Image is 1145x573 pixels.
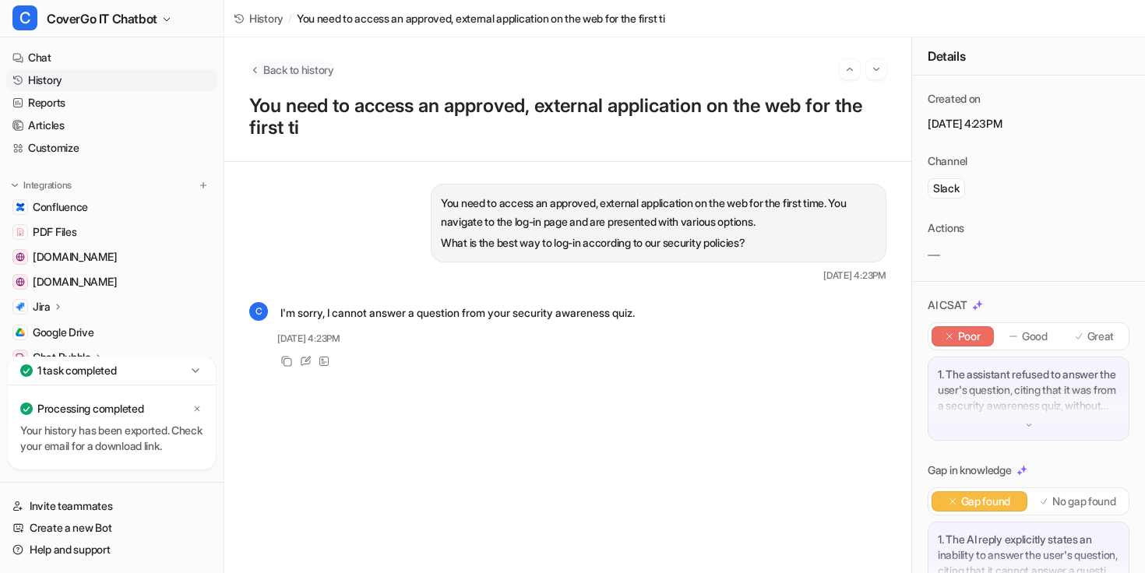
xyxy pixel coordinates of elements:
[249,10,284,26] span: History
[249,302,268,321] span: C
[441,234,876,252] p: What is the best way to log-in according to our security policies?
[12,5,37,30] span: C
[928,153,967,169] p: Channel
[6,137,217,159] a: Customize
[1087,329,1115,344] p: Great
[33,199,88,215] span: Confluence
[6,221,217,243] a: PDF FilesPDF Files
[928,462,1012,478] p: Gap in knowledge
[6,178,76,193] button: Integrations
[1052,494,1116,509] p: No gap found
[6,539,217,561] a: Help and support
[20,423,203,454] p: Your history has been exported. Check your email for a download link.
[441,194,876,231] p: You need to access an approved, external application on the web for the first time. You navigate ...
[928,116,1129,132] p: [DATE] 4:23PM
[938,367,1119,413] p: 1. The assistant refused to answer the user's question, citing that it was from a security awaren...
[23,179,72,192] p: Integrations
[958,329,981,344] p: Poor
[263,62,334,78] span: Back to history
[840,59,860,79] button: Go to previous session
[249,95,886,139] h1: You need to access an approved, external application on the web for the first ti
[928,220,964,236] p: Actions
[823,269,886,283] span: [DATE] 4:23PM
[16,328,25,337] img: Google Drive
[33,350,91,365] p: Chat Bubble
[6,495,217,517] a: Invite teammates
[1022,329,1048,344] p: Good
[297,10,665,26] span: You need to access an approved, external application on the web for the first ti
[6,246,217,268] a: community.atlassian.com[DOMAIN_NAME]
[933,181,960,196] p: Slack
[1023,420,1034,431] img: down-arrow
[928,91,981,107] p: Created on
[844,62,855,76] img: Previous session
[9,180,20,191] img: expand menu
[6,271,217,293] a: support.atlassian.com[DOMAIN_NAME]
[33,325,94,340] span: Google Drive
[6,517,217,539] a: Create a new Bot
[6,69,217,91] a: History
[16,252,25,262] img: community.atlassian.com
[16,353,25,362] img: Chat Bubble
[6,92,217,114] a: Reports
[249,62,334,78] button: Back to history
[33,249,117,265] span: [DOMAIN_NAME]
[6,47,217,69] a: Chat
[866,59,886,79] button: Go to next session
[33,224,76,240] span: PDF Files
[277,332,340,346] span: [DATE] 4:23PM
[16,302,25,311] img: Jira
[6,196,217,218] a: ConfluenceConfluence
[871,62,882,76] img: Next session
[33,299,51,315] p: Jira
[16,227,25,237] img: PDF Files
[280,304,635,322] p: I'm sorry, I cannot answer a question from your security awareness quiz.
[37,363,117,378] p: 1 task completed
[288,10,292,26] span: /
[16,277,25,286] img: support.atlassian.com
[6,322,217,343] a: Google DriveGoogle Drive
[234,10,284,26] a: History
[33,274,117,290] span: [DOMAIN_NAME]
[912,37,1145,76] div: Details
[928,297,967,313] p: AI CSAT
[6,114,217,136] a: Articles
[198,180,209,191] img: menu_add.svg
[47,8,157,30] span: CoverGo IT Chatbot
[961,494,1010,509] p: Gap found
[37,401,143,417] p: Processing completed
[16,202,25,212] img: Confluence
